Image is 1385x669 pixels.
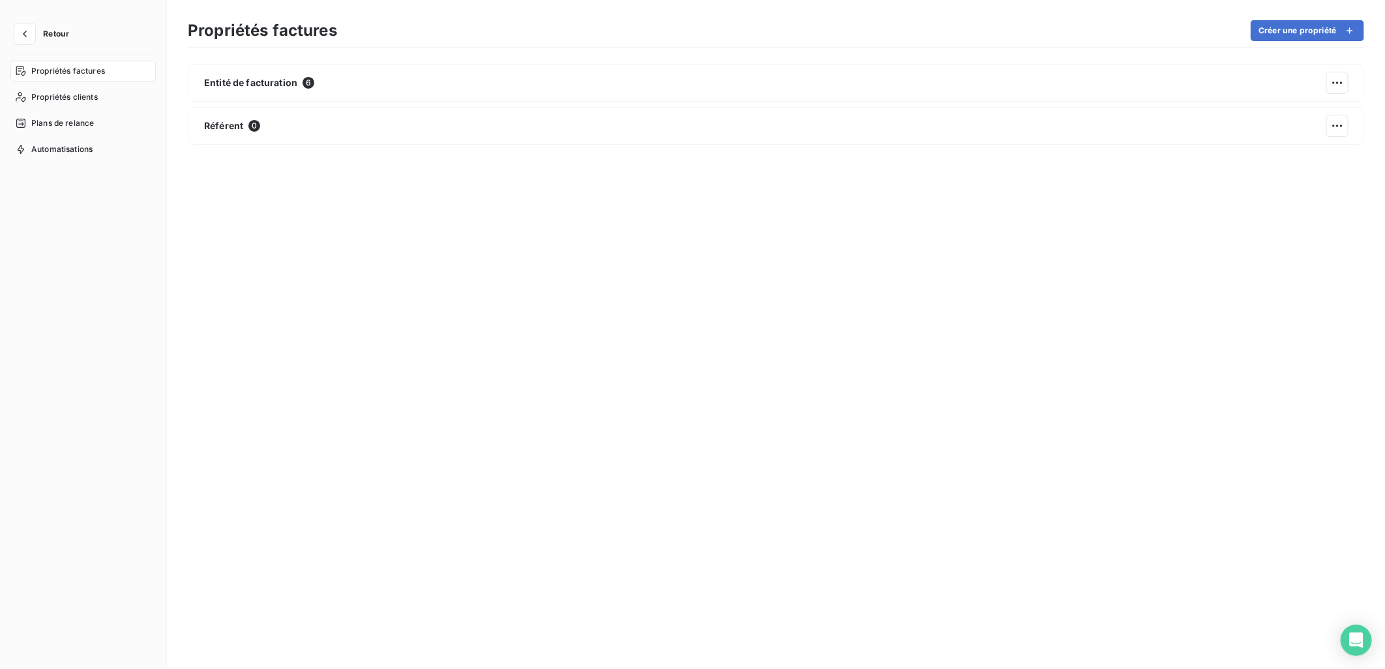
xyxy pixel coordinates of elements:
[10,87,156,108] a: Propriétés clients
[303,77,314,89] span: 6
[188,19,337,42] h3: Propriétés factures
[1341,625,1372,656] div: Open Intercom Messenger
[1251,20,1364,41] button: Créer une propriété
[10,23,80,44] button: Retour
[10,113,156,134] a: Plans de relance
[31,91,98,103] span: Propriétés clients
[31,143,93,155] span: Automatisations
[204,76,297,89] span: Entité de facturation
[31,117,94,129] span: Plans de relance
[204,119,243,132] span: Référent
[43,30,69,38] span: Retour
[10,139,156,160] a: Automatisations
[248,120,260,132] span: 0
[10,61,156,82] a: Propriétés factures
[31,65,105,77] span: Propriétés factures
